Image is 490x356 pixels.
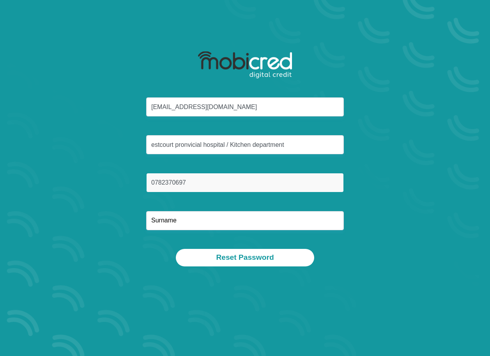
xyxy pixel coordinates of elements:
img: mobicred logo [198,51,292,79]
input: ID Number [146,135,344,154]
input: Email [146,97,344,116]
input: Cellphone Number [146,173,344,192]
input: Surname [146,211,344,230]
button: Reset Password [176,249,314,266]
